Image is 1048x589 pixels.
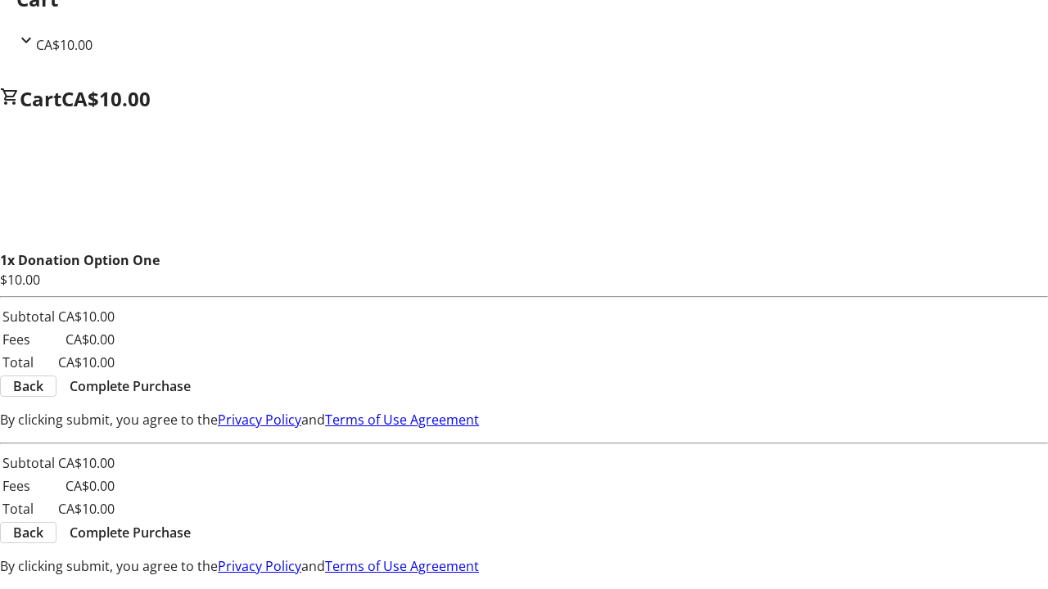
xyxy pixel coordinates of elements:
[13,523,43,542] span: Back
[36,36,93,54] span: CA$10.00
[2,352,56,373] td: Total
[2,329,56,350] td: Fees
[2,475,56,497] td: Fees
[57,475,115,497] td: CA$0.00
[56,523,204,542] button: Complete Purchase
[325,557,479,575] a: Terms of Use Agreement
[2,498,56,519] td: Total
[70,523,191,542] span: Complete Purchase
[20,85,61,112] span: Cart
[70,376,191,396] span: Complete Purchase
[2,306,56,327] td: Subtotal
[57,452,115,474] td: CA$10.00
[325,411,479,429] a: Terms of Use Agreement
[218,557,301,575] a: Privacy Policy
[57,352,115,373] td: CA$10.00
[218,411,301,429] a: Privacy Policy
[2,452,56,474] td: Subtotal
[61,85,151,112] span: CA$10.00
[57,329,115,350] td: CA$0.00
[57,306,115,327] td: CA$10.00
[57,498,115,519] td: CA$10.00
[13,376,43,396] span: Back
[56,376,204,396] button: Complete Purchase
